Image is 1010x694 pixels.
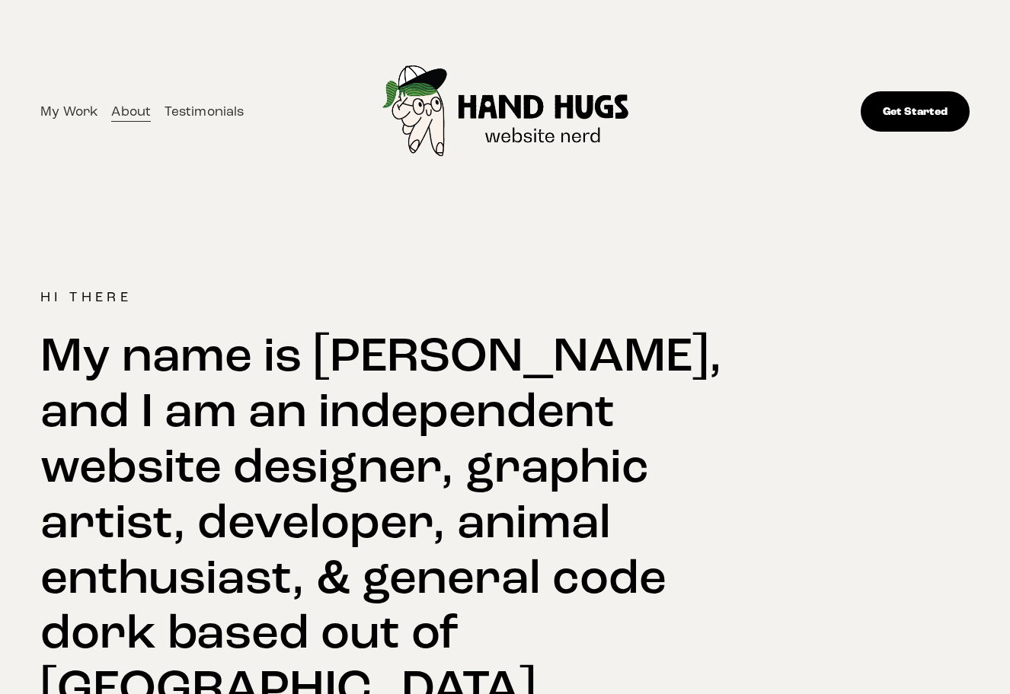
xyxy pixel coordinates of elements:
a: My Work [40,100,98,123]
a: Testimonials [165,100,245,123]
a: Get Started [861,91,970,132]
h4: Hi There [40,290,735,304]
a: About [111,100,151,123]
img: Hand Hugs Design | Independent Shopify Expert in Boulder, CO [353,16,659,207]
